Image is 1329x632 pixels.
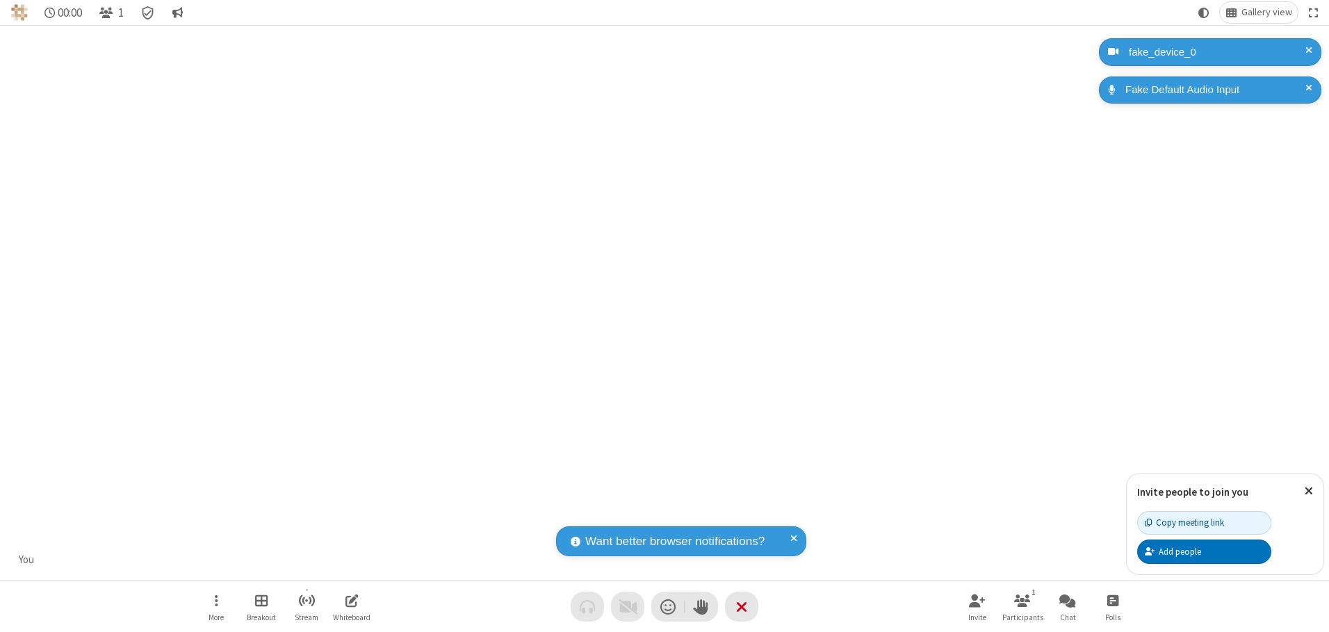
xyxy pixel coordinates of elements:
[611,592,644,622] button: Video
[1220,2,1298,23] button: Change layout
[135,2,161,23] div: Meeting details Encryption enabled
[1060,613,1076,622] span: Chat
[39,2,88,23] div: Timer
[1002,613,1043,622] span: Participants
[1105,613,1120,622] span: Polls
[209,613,224,622] span: More
[1092,587,1134,626] button: Open poll
[1137,485,1248,499] label: Invite people to join you
[286,587,327,626] button: Start streaming
[58,6,82,19] span: 00:00
[1193,2,1215,23] button: Using system theme
[1002,587,1043,626] button: Open participant list
[1137,511,1271,535] button: Copy meeting link
[1145,516,1224,529] div: Copy meeting link
[333,613,370,622] span: Whiteboard
[195,587,237,626] button: Open menu
[585,533,765,551] span: Want better browser notifications?
[11,4,28,21] img: QA Selenium DO NOT DELETE OR CHANGE
[571,592,604,622] button: Audio problem - check your Internet connection or call by phone
[1303,2,1324,23] button: Fullscreen
[1120,82,1311,98] div: Fake Default Audio Input
[1137,540,1271,563] button: Add people
[295,613,318,622] span: Stream
[247,613,276,622] span: Breakout
[240,587,282,626] button: Manage Breakout Rooms
[651,592,685,622] button: Send a reaction
[1294,474,1323,508] button: Close popover
[1047,587,1089,626] button: Open chat
[725,592,758,622] button: End or leave meeting
[1028,586,1040,599] div: 1
[166,2,188,23] button: Conversation
[331,587,373,626] button: Open shared whiteboard
[685,592,718,622] button: Raise hand
[968,613,986,622] span: Invite
[1124,44,1311,60] div: fake_device_0
[1241,7,1292,18] span: Gallery view
[14,552,40,568] div: You
[93,2,129,23] button: Open participant list
[956,587,998,626] button: Invite participants (Alt+I)
[118,6,124,19] span: 1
